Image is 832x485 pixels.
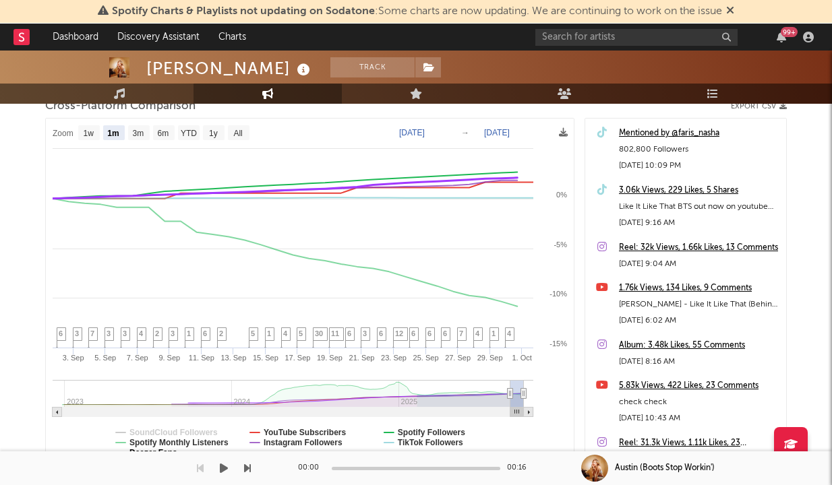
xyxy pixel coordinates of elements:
span: 2 [219,329,223,337]
text: 29. Sep [477,354,503,362]
div: [PERSON_NAME] [146,57,314,79]
span: 5 [251,329,255,337]
div: [PERSON_NAME] - Like It Like That (Behind The Scenes Video) [619,296,779,313]
div: 99 + [781,27,798,37]
span: 1 [267,329,271,337]
span: 6 [347,329,351,337]
text: Spotify Followers [398,428,465,437]
span: 6 [427,329,432,337]
a: Reel: 32k Views, 1.66k Likes, 13 Comments [619,240,779,256]
span: 11 [331,329,339,337]
a: Mentioned by @faris_nasha [619,125,779,141]
text: → [461,128,469,137]
span: Cross-Platform Comparison [45,98,196,115]
span: 4 [283,329,287,337]
text: 3m [133,129,144,138]
span: 3 [75,329,79,337]
text: 1w [84,129,94,138]
div: [DATE] 6:02 AM [619,313,779,329]
text: 19. Sep [317,354,343,362]
span: 3 [123,329,127,337]
a: 3.06k Views, 229 Likes, 5 Shares [619,183,779,199]
span: 30 [315,329,323,337]
a: Dashboard [43,24,108,51]
text: 27. Sep [445,354,471,362]
a: Album: 3.48k Likes, 55 Comments [619,337,779,354]
text: 11. Sep [189,354,214,362]
text: All [233,129,242,138]
span: Spotify Charts & Playlists not updating on Sodatone [112,6,375,17]
div: 00:16 [507,460,534,476]
span: 12 [395,329,403,337]
span: 3 [107,329,111,337]
div: Austin (Boots Stop Workin') [615,462,715,474]
span: 1 [492,329,496,337]
span: 3 [171,329,175,337]
text: 25. Sep [413,354,439,362]
text: 9. Sep [158,354,180,362]
text: 1y [209,129,218,138]
a: Reel: 31.3k Views, 1.11k Likes, 23 Comments [619,435,779,451]
text: Instagram Followers [264,438,343,447]
span: 6 [411,329,415,337]
text: 1m [107,129,119,138]
a: Charts [209,24,256,51]
text: 3. Sep [63,354,84,362]
div: [DATE] 10:43 AM [619,410,779,426]
text: SoundCloud Followers [129,428,218,437]
span: 6 [59,329,63,337]
text: Zoom [53,129,73,138]
span: 3 [363,329,367,337]
div: check check [619,394,779,410]
text: TikTok Followers [398,438,463,447]
div: [DATE] 8:16 AM [619,354,779,370]
text: 5. Sep [94,354,116,362]
text: 0% [556,191,567,199]
a: 1.76k Views, 134 Likes, 9 Comments [619,280,779,296]
input: Search for artists [535,29,738,46]
span: 4 [475,329,479,337]
span: 5 [299,329,303,337]
text: Deezer Fans [129,448,177,457]
span: 4 [507,329,511,337]
a: Discovery Assistant [108,24,209,51]
text: -5% [554,240,567,249]
span: 2 [155,329,159,337]
text: 6m [158,129,169,138]
button: 99+ [777,32,786,42]
div: [DATE] 10:09 PM [619,158,779,174]
div: [DATE] 9:04 AM [619,256,779,272]
div: 802,800 Followers [619,141,779,158]
div: [DATE] 9:16 AM [619,215,779,231]
span: Dismiss [726,6,734,17]
span: : Some charts are now updating. We are continuing to work on the issue [112,6,722,17]
text: 21. Sep [349,354,375,362]
text: 17. Sep [285,354,310,362]
span: 4 [139,329,143,337]
text: -15% [549,339,567,348]
span: 6 [379,329,383,337]
text: Spotify Monthly Listeners [129,438,229,447]
text: 7. Sep [127,354,148,362]
text: [DATE] [484,128,510,137]
text: -10% [549,290,567,298]
span: 1 [187,329,191,337]
span: 6 [443,329,447,337]
text: 23. Sep [381,354,407,362]
text: 15. Sep [253,354,278,362]
text: YTD [181,129,197,138]
text: 13. Sep [220,354,246,362]
div: Like It Like That BTS out now on youtube 🏩❣️ how many times do we think I slammed [PERSON_NAME] i... [619,199,779,215]
text: [DATE] [399,128,425,137]
text: YouTube Subscribers [264,428,347,437]
span: 7 [459,329,463,337]
a: 5.83k Views, 422 Likes, 23 Comments [619,378,779,394]
button: Track [330,57,415,77]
